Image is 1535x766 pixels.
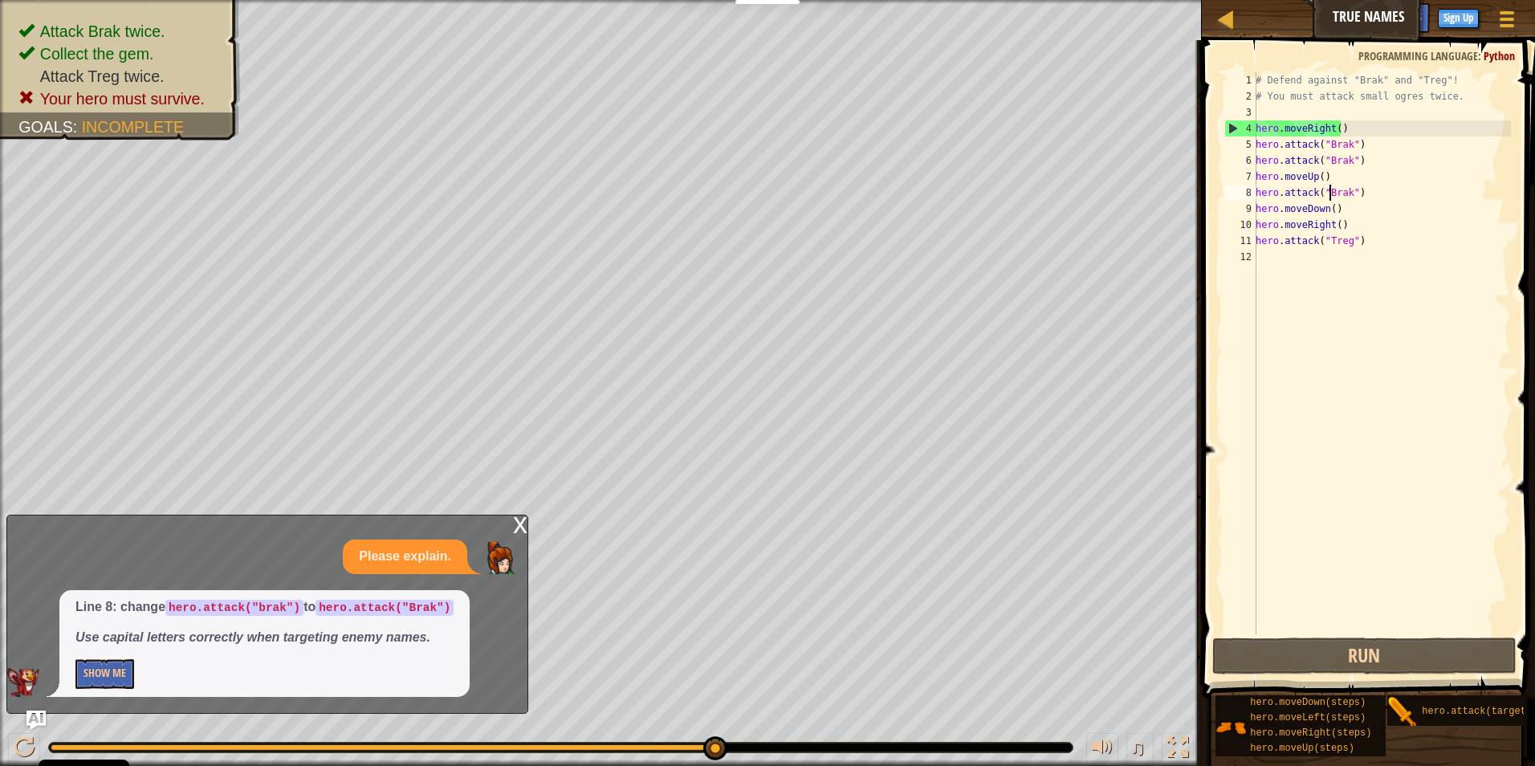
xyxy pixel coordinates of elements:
[1212,638,1517,674] button: Run
[1224,217,1256,233] div: 10
[40,67,165,85] span: Attack Treg twice.
[1224,201,1256,217] div: 9
[18,118,73,136] span: Goals
[359,548,451,566] p: Please explain.
[1250,712,1366,723] span: hero.moveLeft(steps)
[1387,697,1418,727] img: portrait.png
[513,515,527,532] div: x
[1224,185,1256,201] div: 8
[1225,120,1256,136] div: 4
[1344,3,1387,33] button: Ask AI
[7,668,39,697] img: AI
[75,598,454,617] p: Line 8: change to
[18,20,223,43] li: Attack Brak twice.
[1487,3,1527,41] button: Show game menu
[1484,48,1515,63] span: Python
[40,22,165,40] span: Attack Brak twice.
[1250,727,1371,739] span: hero.moveRight(steps)
[1224,104,1256,120] div: 3
[1224,233,1256,249] div: 11
[1250,743,1354,754] span: hero.moveUp(steps)
[1358,48,1478,63] span: Programming language
[165,600,303,616] code: hero.attack("brak")
[18,43,223,65] li: Collect the gem.
[75,630,430,644] em: Use capital letters correctly when targeting enemy names.
[1422,706,1532,717] span: hero.attack(target)
[82,118,184,136] span: Incomplete
[1130,735,1146,760] span: ♫
[1395,9,1422,24] span: Hints
[483,542,515,574] img: Player
[316,600,454,616] code: hero.attack("Brak")
[40,90,205,108] span: Your hero must survive.
[1162,733,1194,766] button: Toggle fullscreen
[18,65,223,88] li: Attack Treg twice.
[1352,9,1379,24] span: Ask AI
[1215,712,1246,743] img: portrait.png
[18,88,223,110] li: Your hero must survive.
[1224,169,1256,185] div: 7
[26,711,46,730] button: Ask AI
[1126,733,1154,766] button: ♫
[73,118,82,136] span: :
[1086,733,1118,766] button: Adjust volume
[1250,697,1366,708] span: hero.moveDown(steps)
[1224,153,1256,169] div: 6
[1478,48,1484,63] span: :
[1224,249,1256,265] div: 12
[40,45,154,63] span: Collect the gem.
[75,659,134,689] button: Show Me
[1224,72,1256,88] div: 1
[8,733,40,766] button: Ctrl + P: Play
[1224,136,1256,153] div: 5
[1224,88,1256,104] div: 2
[1438,9,1479,28] button: Sign Up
